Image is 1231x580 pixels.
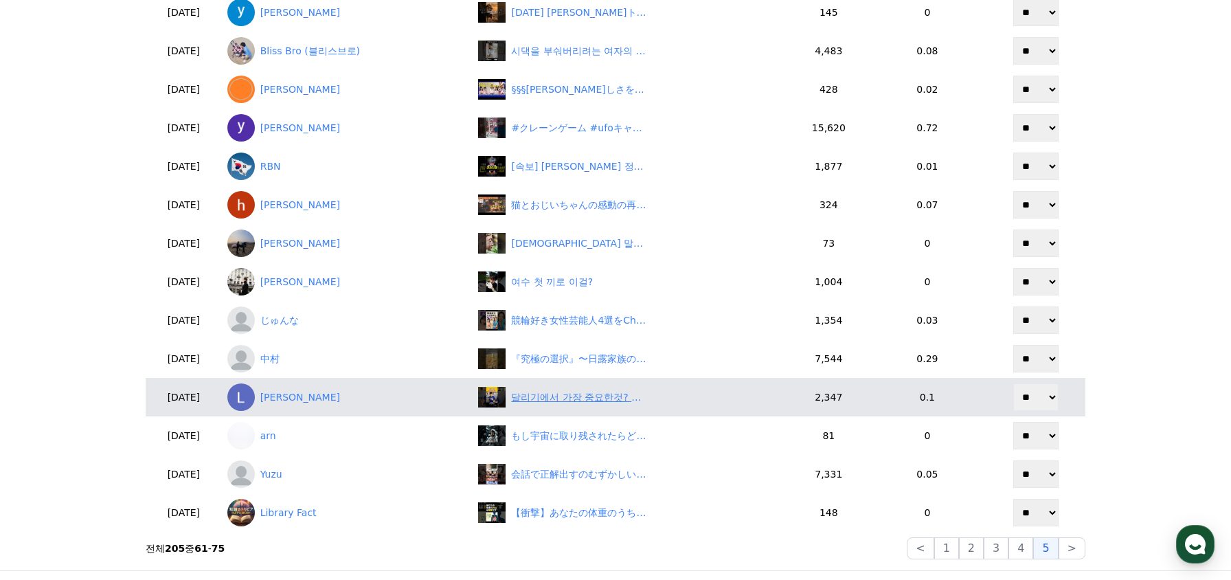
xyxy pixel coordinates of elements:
div: 시댁을 부숴버리려는 여자의 이야기 8화 | 나의 시어머니는 알면 안되는것까지 알고 있었다 | 깜포 [511,44,648,58]
img: 부처님 말씀(484), [원각경은 무슨 경인가?], #부처님 #불경 #지혜 #불교 #조계종 #석가모니 #원각경 [478,233,506,254]
td: [DATE] [146,455,222,493]
td: [DATE] [146,493,222,532]
td: 0 [868,416,987,455]
div: 여수 첫 끼로 이걸? [511,275,593,289]
img: 【衝撃】あなたの体重のうち2kgは細菌です… [478,502,506,523]
td: 324 [790,186,868,224]
td: 4,483 [790,32,868,70]
a: じゅんな [227,306,468,334]
div: 부처님 말씀(484), [원각경은 무슨 경인가?], #부처님 #불경 #지혜 #불교 #조계종 #석가모니 #원각경 [511,236,648,251]
p: 전체 중 - [146,542,225,555]
a: #クレーンゲーム #ufoキャッチャー #shorts #short #shortvideo #shortsfeed #ROUND1 #ﾍﾞﾈｸｽ #クレゲ #フィギュア #ぬいぐるみ #ゲーム... [478,118,784,138]
a: 달리기에서 가장 중요한것? #달리기 #런린이 #marathon 달리기에서 가장 중요한것? #달리기 #런린이 #marathon [478,387,784,408]
td: 0.02 [868,70,987,109]
td: [DATE] [146,32,222,70]
img: 会話で正解出すのむずかしい #shorts #同棲 #カップル #日常 [478,464,506,484]
img: もし宇宙に取り残されたらどんな行動をとるべきか？ [478,425,506,446]
div: §§§その美しさを体感せよ！セーラー服女子 Experience the Beauty Like Never Before！ [511,82,648,97]
a: 2026年 金運トップ5 星座 [DATE] [PERSON_NAME]トップ5 星座 [478,2,784,23]
img: 여수 첫 끼로 이걸? [478,271,506,292]
a: §§§その美しさを体感せよ！セーラー服女子 Experience the Beauty Like Never Before！ §§§[PERSON_NAME]しさを体感せよ！セーラー服女子 Ex... [478,79,784,100]
a: [PERSON_NAME] [227,114,468,142]
img: #クレーンゲーム #ufoキャッチャー #shorts #short #shortvideo #shortsfeed #ROUND1 #ﾍﾞﾈｸｽ #クレゲ #フィギュア #ぬいぐるみ #ゲーム [478,118,506,138]
div: 『究極の選択』〜日露家族の日常〜 #海外 [511,352,648,366]
td: 7,544 [790,339,868,378]
span: 홈 [43,456,52,467]
img: [속보] 이재명 정부 국무위원 전과 22범 [478,156,506,177]
span: 설정 [212,456,229,467]
td: 1,877 [790,147,868,186]
a: [PERSON_NAME] [227,383,468,411]
a: 『究極の選択』〜日露家族の日常〜 #海外 『究極の選択』〜日露家族の日常〜 #海外 [478,348,784,369]
img: じゅんな [227,306,255,334]
td: [DATE] [146,109,222,147]
td: [DATE] [146,224,222,263]
a: Bliss Bro (블리스브로) [227,37,468,65]
td: 0.01 [868,147,987,186]
img: 고영일 [227,268,255,295]
img: Yuzu [227,460,255,488]
div: 달리기에서 가장 중요한것? #달리기 #런린이 #marathon [511,390,648,405]
button: < [907,537,934,559]
td: 73 [790,224,868,263]
button: > [1059,537,1085,559]
a: Yuzu [227,460,468,488]
img: 競輪好き女性芸能人4選をChatGPTに聞いてみた #競輪 #ランキング #ガールズ競輪 #女子競輪 #競輪チャンネル #競輪ライブ #PIST6 #ヒカル #競輪選手 #岡田紗佳 #creward [478,310,506,331]
img: 猫とおじいちゃんの感動の再会！ [478,194,506,215]
td: 0.05 [868,455,987,493]
div: 会話で正解出すのむずかしい #shorts #同棲 #カップル #日常 [511,467,648,482]
button: 3 [984,537,1008,559]
td: 2,347 [790,378,868,416]
strong: 75 [212,543,225,554]
button: 4 [1008,537,1033,559]
a: 猫とおじいちゃんの感動の再会！ 猫とおじいちゃんの感動の再会！ [478,194,784,215]
a: 【衝撃】あなたの体重のうち2kgは細菌です… 【衝撃】あなたの体重のうち2kgは細菌です… [478,502,784,523]
button: 5 [1033,537,1058,559]
div: #クレーンゲーム #ufoキャッチャー #shorts #short #shortvideo #shortsfeed #ROUND1 #ﾍﾞﾈｸｽ #クレゲ #フィギュア #ぬいぐるみ #ゲーム [511,121,648,135]
img: 달리기에서 가장 중요한것? #달리기 #런린이 #marathon [478,387,506,408]
img: 시댁을 부숴버리려는 여자의 이야기 8화 | 나의 시어머니는 알면 안되는것까지 알고 있었다 | 깜포 [478,41,506,61]
a: [속보] 이재명 정부 국무위원 전과 22범 [속보] [PERSON_NAME] 정부 국무위원 전과 22범 [478,156,784,177]
td: 7,331 [790,455,868,493]
strong: 61 [194,543,207,554]
td: 0.08 [868,32,987,70]
img: 沼田考広 [227,76,255,103]
td: 148 [790,493,868,532]
div: 猫とおじいちゃんの感動の再会！ [511,198,648,212]
td: [DATE] [146,70,222,109]
a: 시댁을 부숴버리려는 여자의 이야기 8화 | 나의 시어머니는 알면 안되는것까지 알고 있었다 | 깜포 시댁을 부숴버리려는 여자의 이야기 8화 | 나의 시어머니는 알면 안되는것까지... [478,41,784,61]
td: [DATE] [146,378,222,416]
button: 1 [934,537,959,559]
a: [PERSON_NAME] [227,191,468,219]
td: 15,620 [790,109,868,147]
a: 会話で正解出すのむずかしい #shorts #同棲 #カップル #日常 会話で正解出すのむずかしい #shorts #同棲 #カップル #日常 [478,464,784,484]
strong: 205 [165,543,185,554]
div: 競輪好き女性芸能人4選をChatGPTに聞いてみた #競輪 #ランキング #ガールズ競輪 #女子競輪 #競輪チャンネル #競輪ライブ #PIST6 #ヒカル #競輪選手 #岡田紗佳 #creward [511,313,648,328]
img: 中村 [227,345,255,372]
a: 中村 [227,345,468,372]
td: [DATE] [146,416,222,455]
a: [PERSON_NAME] [227,76,468,103]
div: 2026年 金運トップ5 星座 [511,5,648,20]
td: [DATE] [146,339,222,378]
td: 1,354 [790,301,868,339]
img: 2026年 金運トップ5 星座 [478,2,506,23]
img: yuto kinugawa [227,114,255,142]
td: [DATE] [146,147,222,186]
td: [DATE] [146,263,222,301]
div: [속보] 이재명 정부 국무위원 전과 22범 [511,159,648,174]
a: 홈 [4,436,91,470]
img: hiroshi gon [227,191,255,219]
td: 81 [790,416,868,455]
img: 『究極の選択』〜日露家族の日常〜 #海外 [478,348,506,369]
a: 대화 [91,436,177,470]
td: 0.72 [868,109,987,147]
img: Lee삼종이 [227,383,255,411]
td: [DATE] [146,186,222,224]
td: 0.1 [868,378,987,416]
a: 부처님 말씀(484), [원각경은 무슨 경인가?], #부처님 #불경 #지혜 #불교 #조계종 #석가모니 #원각경 [DEMOGRAPHIC_DATA] 말씀(484), [[DEMOG... [478,233,784,254]
div: もし宇宙に取り残されたらどんな行動をとるべきか？ [511,429,648,443]
img: §§§その美しさを体感せよ！セーラー服女子 Experience the Beauty Like Never Before！ [478,79,506,100]
a: 競輪好き女性芸能人4選をChatGPTに聞いてみた #競輪 #ランキング #ガールズ競輪 #女子競輪 #競輪チャンネル #競輪ライブ #PIST6 #ヒカル #競輪選手 #岡田紗佳 #crewa... [478,310,784,331]
a: 여수 첫 끼로 이걸? 여수 첫 끼로 이걸? [478,271,784,292]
